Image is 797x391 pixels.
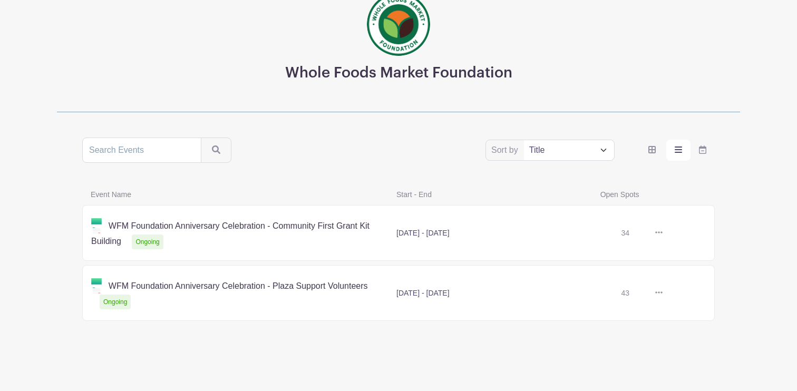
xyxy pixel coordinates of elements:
[285,64,512,82] h3: Whole Foods Market Foundation
[594,188,696,201] span: Open Spots
[491,144,521,157] label: Sort by
[82,138,201,163] input: Search Events
[640,140,715,161] div: order and view
[390,188,594,201] span: Start - End
[84,188,390,201] span: Event Name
